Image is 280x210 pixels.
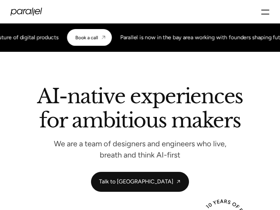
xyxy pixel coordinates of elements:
[7,87,273,133] h2: AI-native experiences for ambitious makers
[261,6,269,18] div: menu
[100,35,106,40] img: CTA arrow image
[67,29,112,46] a: Book a call
[10,8,42,16] a: home
[75,35,98,40] div: Book a call
[42,141,238,157] p: We are a team of designers and engineers who live, breath and think AI-first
